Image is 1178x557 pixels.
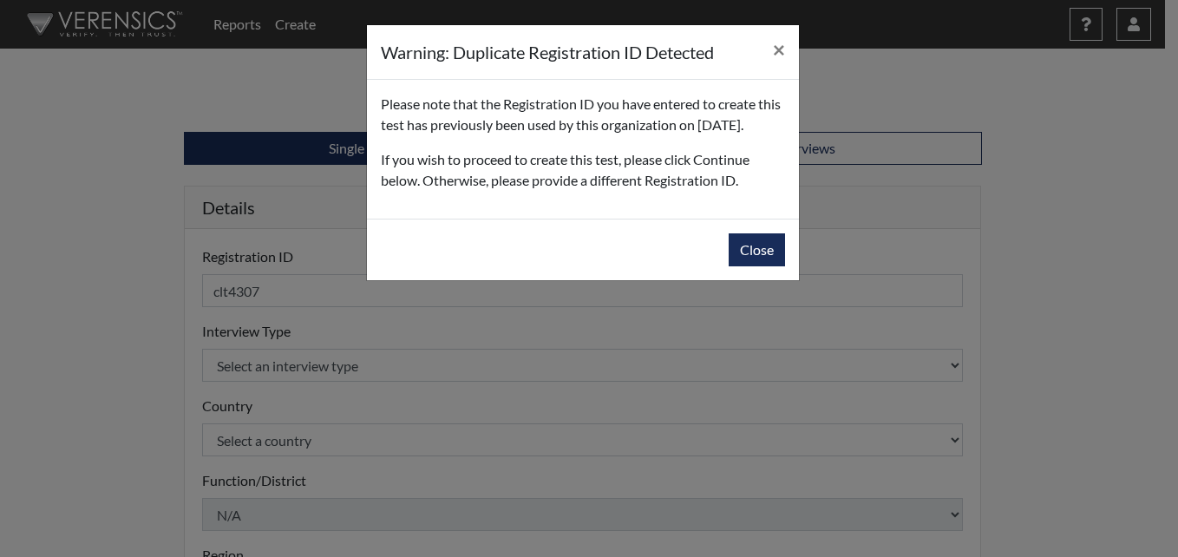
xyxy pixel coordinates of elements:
p: If you wish to proceed to create this test, please click Continue below. Otherwise, please provid... [381,149,785,191]
button: Close [729,233,785,266]
button: Close [759,25,799,74]
p: Please note that the Registration ID you have entered to create this test has previously been use... [381,94,785,135]
h5: Warning: Duplicate Registration ID Detected [381,39,714,65]
span: × [773,36,785,62]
